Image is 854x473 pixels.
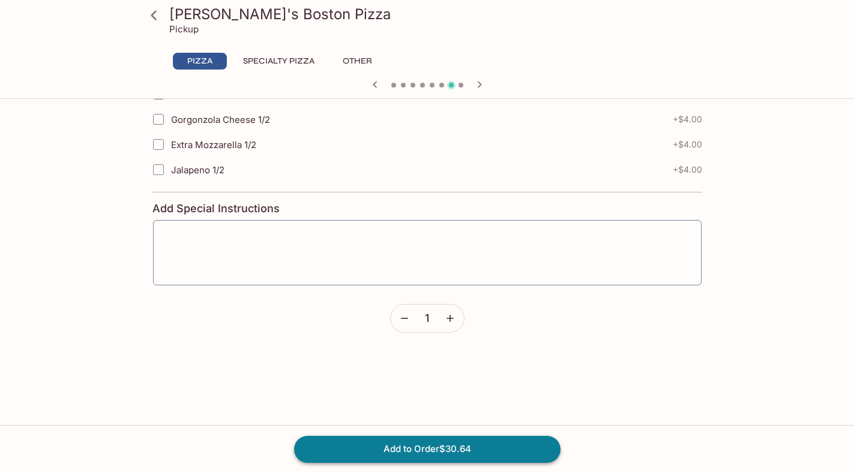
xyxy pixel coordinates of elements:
[294,436,561,462] button: Add to Order$30.64
[169,23,199,35] p: Pickup
[673,140,702,149] span: + $4.00
[331,53,385,70] button: Other
[169,5,706,23] h3: [PERSON_NAME]'s Boston Pizza
[236,53,321,70] button: Specialty Pizza
[152,202,702,215] h4: Add Special Instructions
[171,114,270,125] span: Gorgonzola Cheese 1/2
[173,53,227,70] button: Pizza
[673,165,702,174] span: + $4.00
[673,115,702,124] span: + $4.00
[171,164,224,176] span: Jalapeno 1/2
[171,139,256,150] span: Extra Mozzarella 1/2
[425,312,429,325] span: 1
